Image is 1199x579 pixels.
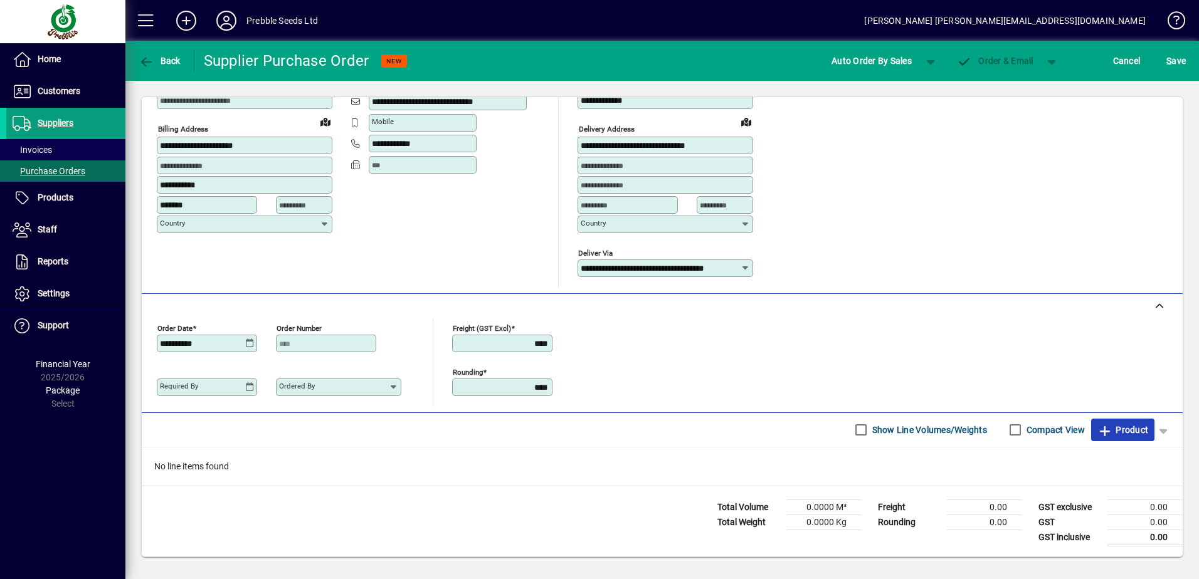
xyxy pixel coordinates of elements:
a: Knowledge Base [1158,3,1183,43]
div: No line items found [142,447,1183,486]
span: Order & Email [957,56,1033,66]
mat-label: Country [581,219,606,227]
span: Home [38,54,61,64]
span: Package [46,385,80,395]
span: Financial Year [36,359,90,369]
a: View on map [315,112,335,132]
span: Settings [38,288,70,298]
button: Auto Order By Sales [825,50,918,72]
span: Staff [38,224,57,234]
span: S [1166,56,1171,66]
button: Profile [206,9,246,32]
span: Suppliers [38,118,73,128]
div: Prebble Seeds Ltd [246,11,318,31]
td: Freight [872,499,947,514]
td: GST [1032,514,1107,529]
button: Back [135,50,184,72]
span: Back [139,56,181,66]
span: Invoices [13,145,52,155]
td: Total Volume [711,499,786,514]
td: 0.00 [1107,529,1183,545]
mat-label: Order number [277,323,322,332]
mat-label: Order date [157,323,193,332]
mat-label: Country [160,219,185,227]
a: Staff [6,214,125,246]
span: ave [1166,51,1186,71]
td: 0.00 [947,499,1022,514]
mat-label: Mobile [372,117,394,126]
a: Support [6,310,125,342]
td: 0.00 [1107,499,1183,514]
mat-label: Ordered by [279,382,315,390]
td: Total Weight [711,514,786,529]
button: Product [1091,419,1154,441]
td: 0.0000 Kg [786,514,862,529]
td: 0.00 [947,514,1022,529]
span: NEW [386,57,402,65]
span: Reports [38,256,68,266]
a: Products [6,182,125,214]
a: Reports [6,246,125,278]
button: Cancel [1110,50,1144,72]
label: Compact View [1024,424,1085,436]
td: GST exclusive [1032,499,1107,514]
app-page-header-button: Back [125,50,194,72]
span: Customers [38,86,80,96]
span: Cancel [1113,51,1141,71]
a: View on map [736,112,756,132]
td: 0.0000 M³ [786,499,862,514]
button: Order & Email [951,50,1040,72]
a: Invoices [6,139,125,160]
mat-label: Freight (GST excl) [453,323,511,332]
span: Purchase Orders [13,166,85,176]
a: Settings [6,278,125,310]
label: Show Line Volumes/Weights [870,424,987,436]
td: GST inclusive [1032,529,1107,545]
span: Support [38,320,69,330]
td: Rounding [872,514,947,529]
td: 0.00 [1107,514,1183,529]
span: Product [1097,420,1148,440]
mat-label: Rounding [453,367,483,376]
button: Save [1163,50,1189,72]
mat-label: Required by [160,382,198,390]
a: Customers [6,76,125,107]
div: [PERSON_NAME] [PERSON_NAME][EMAIL_ADDRESS][DOMAIN_NAME] [864,11,1146,31]
div: Supplier Purchase Order [204,51,369,71]
span: Auto Order By Sales [832,51,912,71]
a: Purchase Orders [6,160,125,182]
span: Products [38,192,73,202]
mat-label: Deliver via [578,248,613,257]
button: Add [166,9,206,32]
a: Home [6,44,125,75]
